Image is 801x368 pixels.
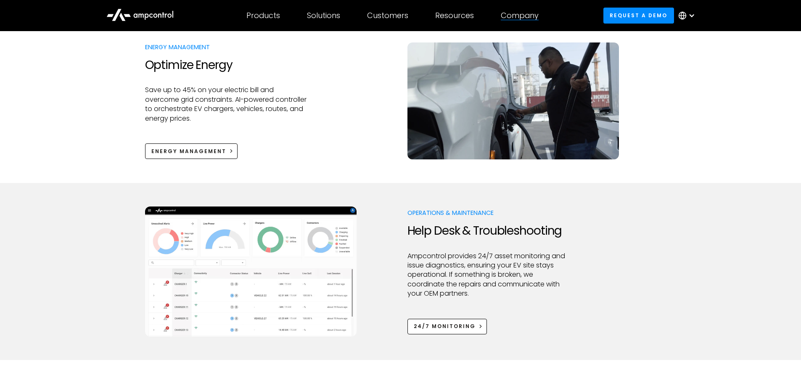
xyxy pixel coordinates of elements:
div: Solutions [307,11,340,20]
div: Customers [367,11,408,20]
div: Products [246,11,280,20]
p: Energy Management [145,43,307,51]
img: Ampcontrol EV charging management system for on time departure [145,207,357,337]
a: Request a demo [603,8,674,23]
div: Resources [435,11,474,20]
div: Energy Management [151,148,226,155]
a: Energy Management [145,143,238,159]
p: Save up to 45% on your electric bill and overcome grid constraints. AI-powered controller to orch... [145,85,307,123]
a: 24/7 Monitoring [407,319,487,334]
p: Operations & Maintenance [407,209,569,217]
div: Company [501,11,539,20]
h2: Optimize Energy [145,58,307,72]
p: Ampcontrol provides 24/7 asset monitoring and issue diagnostics, ensuring your EV site stays oper... [407,252,569,299]
div: 24/7 Monitoring [414,323,476,330]
h2: Help Desk & Troubleshooting [407,224,569,238]
img: Ampcontrol EV fleet charging solutions for energy management [407,42,619,159]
